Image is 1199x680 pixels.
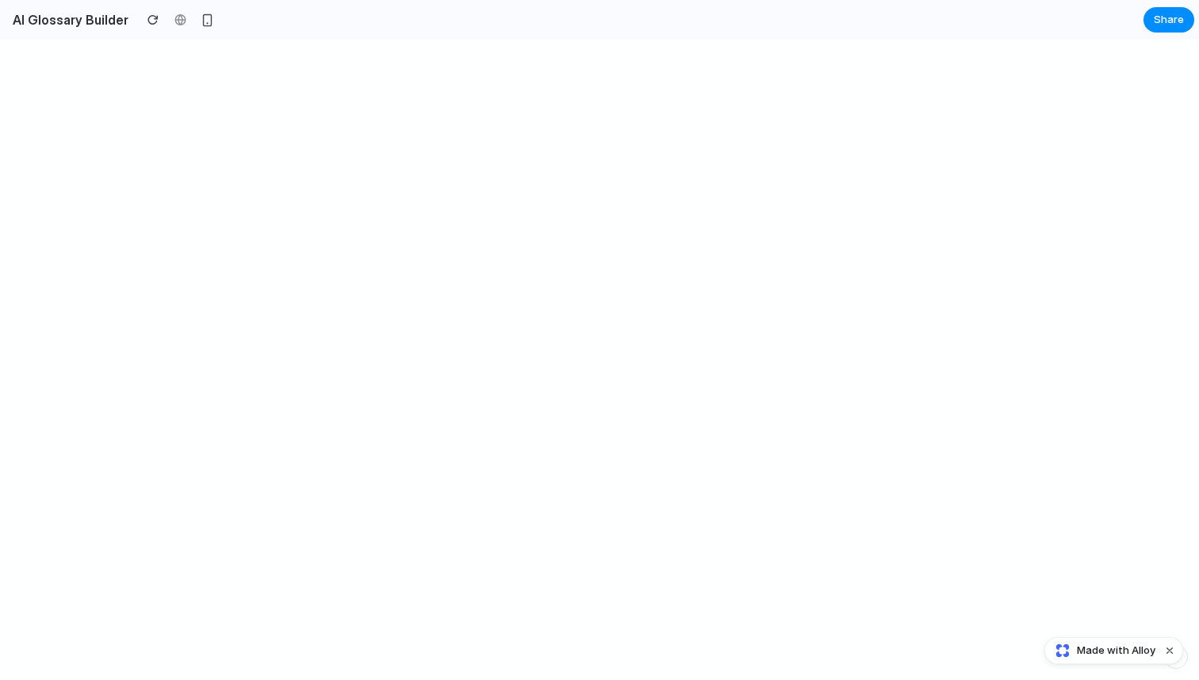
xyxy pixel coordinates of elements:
span: Made with Alloy [1077,643,1155,659]
button: Dismiss watermark [1160,641,1179,660]
a: Made with Alloy [1045,643,1157,659]
h2: AI Glossary Builder [6,10,128,29]
button: Share [1143,7,1194,33]
span: Share [1154,12,1184,28]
